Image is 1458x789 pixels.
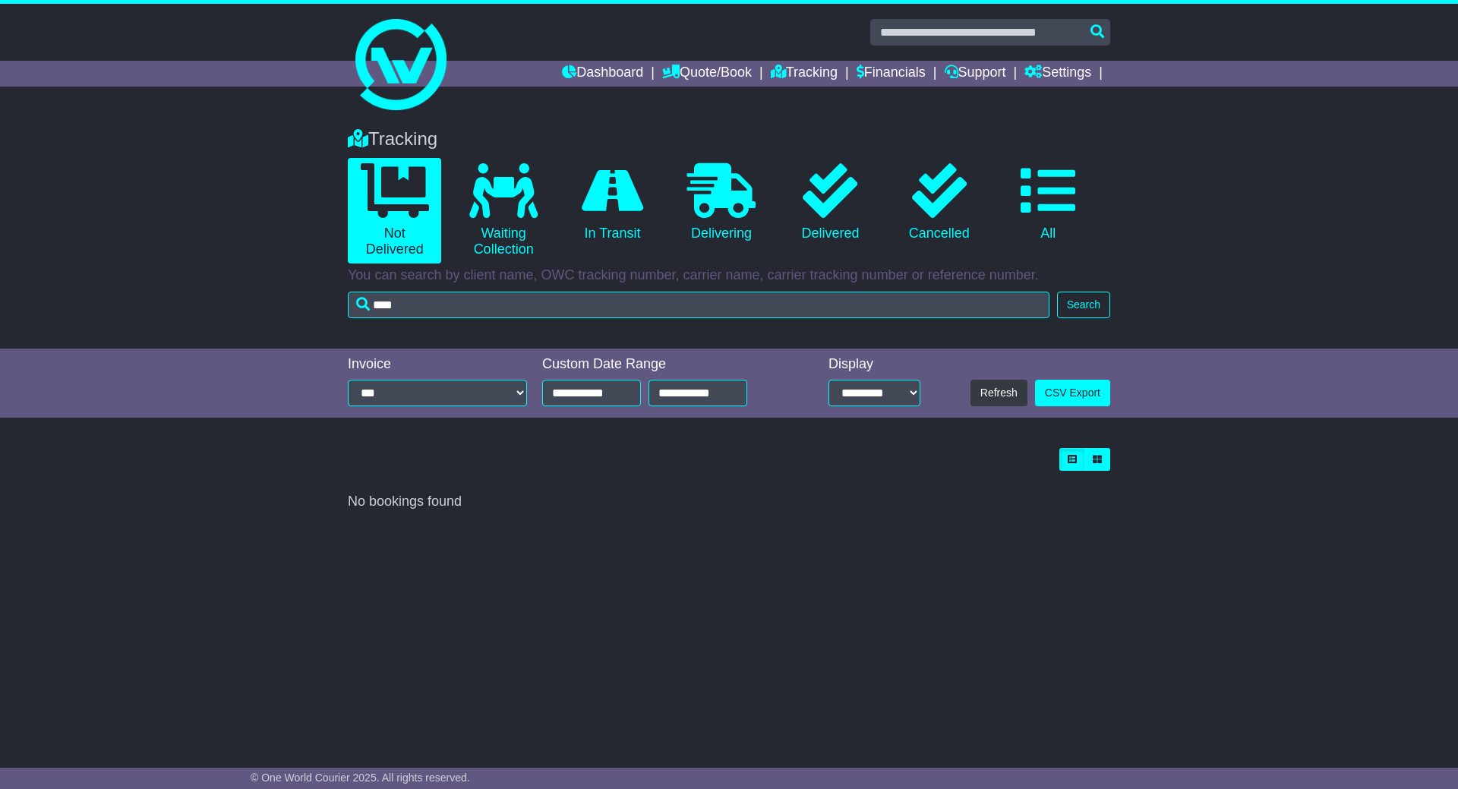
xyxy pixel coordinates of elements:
[348,494,1110,510] div: No bookings found
[945,61,1006,87] a: Support
[348,158,441,264] a: Not Delivered
[857,61,926,87] a: Financials
[1002,158,1095,248] a: All
[251,772,470,784] span: © One World Courier 2025. All rights reserved.
[674,158,768,248] a: Delivering
[784,158,877,248] a: Delivered
[1057,292,1110,318] button: Search
[771,61,838,87] a: Tracking
[542,356,786,373] div: Custom Date Range
[562,61,643,87] a: Dashboard
[1024,61,1091,87] a: Settings
[456,158,550,264] a: Waiting Collection
[348,356,527,373] div: Invoice
[1035,380,1110,406] a: CSV Export
[828,356,920,373] div: Display
[892,158,986,248] a: Cancelled
[970,380,1027,406] button: Refresh
[566,158,659,248] a: In Transit
[340,128,1118,150] div: Tracking
[348,267,1110,284] p: You can search by client name, OWC tracking number, carrier name, carrier tracking number or refe...
[662,61,752,87] a: Quote/Book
